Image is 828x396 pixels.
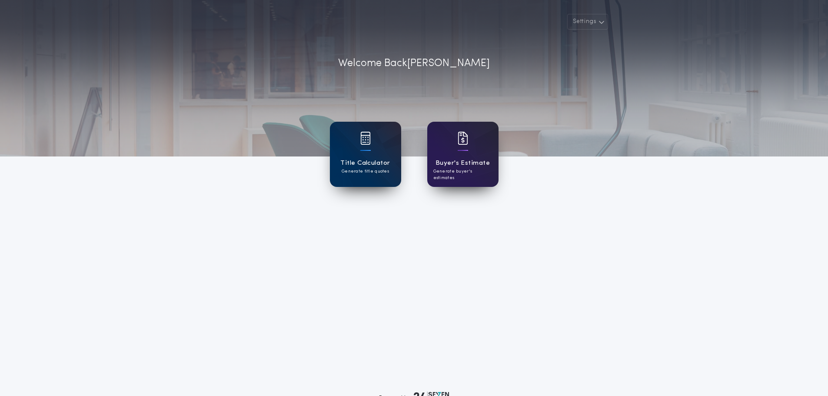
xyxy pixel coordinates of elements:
[433,168,492,181] p: Generate buyer's estimates
[567,14,608,30] button: Settings
[427,122,499,187] a: card iconBuyer's EstimateGenerate buyer's estimates
[436,158,490,168] h1: Buyer's Estimate
[342,168,389,175] p: Generate title quotes
[340,158,390,168] h1: Title Calculator
[458,132,468,145] img: card icon
[360,132,371,145] img: card icon
[330,122,401,187] a: card iconTitle CalculatorGenerate title quotes
[338,56,490,71] p: Welcome Back [PERSON_NAME]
